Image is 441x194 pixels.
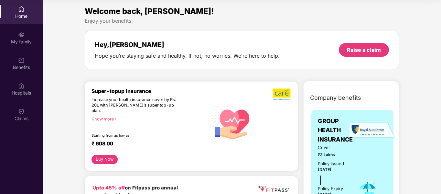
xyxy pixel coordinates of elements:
img: svg+xml;base64,PHN2ZyB4bWxucz0iaHR0cDovL3d3dy53My5vcmcvMjAwMC9zdmciIHhtbG5zOnhsaW5rPSJodHRwOi8vd3... [208,96,258,147]
span: right [114,117,117,121]
div: Enjoy your benefits! [85,17,399,24]
img: svg+xml;base64,PHN2ZyBpZD0iSG9tZSIgeG1sbnM9Imh0dHA6Ly93d3cudzMub3JnLzIwMDAvc3ZnIiB3aWR0aD0iMjAiIG... [18,6,25,12]
span: ₹3 Lakhs [318,152,348,158]
div: Know more [91,117,204,121]
img: svg+xml;base64,PHN2ZyBpZD0iQ2xhaW0iIHhtbG5zPSJodHRwOi8vd3d3LnczLm9yZy8yMDAwL3N2ZyIgd2lkdGg9IjIwIi... [18,108,25,115]
div: Raise a claim [347,46,381,53]
span: Welcome back, [PERSON_NAME]! [85,6,214,16]
img: b5dec4f62d2307b9de63beb79f102df3.png [273,88,291,100]
span: [DATE] [318,167,331,172]
div: Policy Expiry [318,185,343,192]
div: Policy issued [318,160,344,167]
div: Increase your health insurance cover by Rs. 20L with [PERSON_NAME]’s super top-up plan. [91,97,180,114]
button: Buy Now [91,155,118,164]
span: Company benefits [310,93,361,102]
div: Starting from as low as [91,133,181,138]
img: svg+xml;base64,PHN2ZyB3aWR0aD0iMjAiIGhlaWdodD0iMjAiIHZpZXdCb3g9IjAgMCAyMCAyMCIgZmlsbD0ibm9uZSIgeG... [18,31,25,38]
div: ₹ 608.00 [91,141,202,148]
span: GROUP HEALTH INSURANCE [318,117,353,144]
span: Cover [318,144,348,151]
img: svg+xml;base64,PHN2ZyBpZD0iSG9zcGl0YWxzIiB4bWxucz0iaHR0cDovL3d3dy53My5vcmcvMjAwMC9zdmciIHdpZHRoPS... [18,83,25,89]
img: svg+xml;base64,PHN2ZyBpZD0iQmVuZWZpdHMiIHhtbG5zPSJodHRwOi8vd3d3LnczLm9yZy8yMDAwL3N2ZyIgd2lkdGg9Ij... [18,57,25,63]
div: Hope you’re staying safe and healthy. If not, no worries. We’re here to help. [95,52,280,59]
div: Hey, [PERSON_NAME] [95,41,280,49]
b: Upto 45% off [92,185,125,191]
img: insurerLogo [350,122,395,138]
div: Super-topup Insurance [91,88,208,94]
